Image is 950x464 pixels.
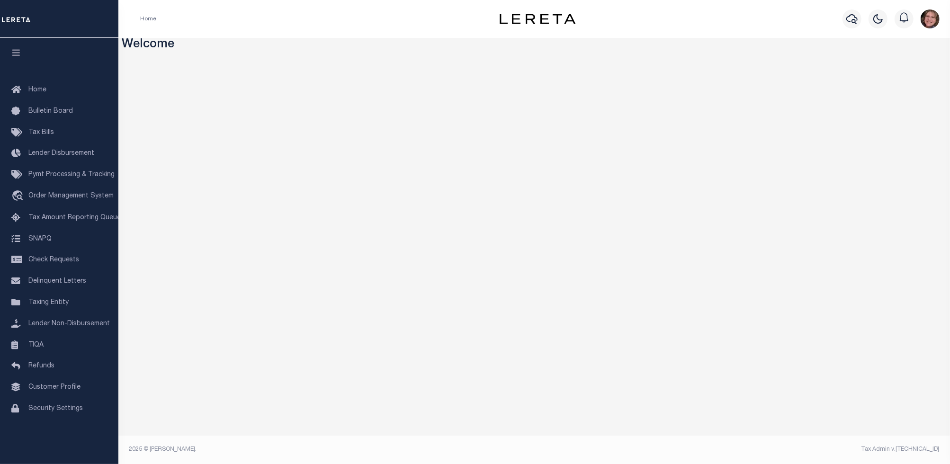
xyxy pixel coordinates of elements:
span: Pymt Processing & Tracking [28,171,115,178]
div: Tax Admin v.[TECHNICAL_ID] [541,445,940,454]
span: Customer Profile [28,384,81,391]
i: travel_explore [11,190,27,203]
span: Security Settings [28,405,83,412]
span: Order Management System [28,193,114,199]
span: Tax Bills [28,129,54,136]
span: Tax Amount Reporting Queue [28,214,121,221]
span: Delinquent Letters [28,278,86,285]
h3: Welcome [122,38,947,53]
span: SNAPQ [28,235,52,242]
span: Lender Disbursement [28,150,94,157]
span: Home [28,87,46,93]
span: TIQA [28,341,44,348]
span: Taxing Entity [28,299,69,306]
span: Refunds [28,363,54,369]
span: Bulletin Board [28,108,73,115]
span: Lender Non-Disbursement [28,321,110,327]
img: logo-dark.svg [500,14,575,24]
div: 2025 © [PERSON_NAME]. [122,445,535,454]
li: Home [140,15,156,23]
span: Check Requests [28,257,79,263]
